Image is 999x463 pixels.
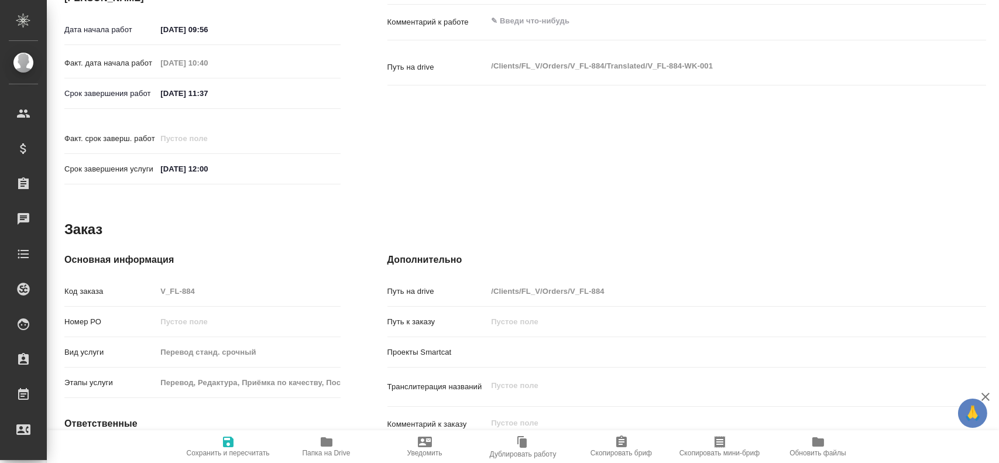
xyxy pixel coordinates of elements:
p: Факт. срок заверш. работ [64,133,156,145]
h4: Ответственные [64,417,341,431]
input: Пустое поле [487,283,936,300]
button: Папка на Drive [277,430,376,463]
textarea: /Clients/FL_V/Orders/V_FL-884/Translated/V_FL-884-WK-001 [487,56,936,76]
p: Этапы услуги [64,377,156,389]
p: Путь на drive [387,286,488,297]
p: Комментарий к заказу [387,419,488,430]
input: ✎ Введи что-нибудь [156,85,259,102]
span: Обновить файлы [789,449,846,457]
button: Дублировать работу [474,430,572,463]
button: 🙏 [958,399,987,428]
span: Сохранить и пересчитать [187,449,270,457]
input: ✎ Введи что-нибудь [156,160,259,177]
h2: Заказ [64,220,102,239]
p: Номер РО [64,316,156,328]
button: Сохранить и пересчитать [179,430,277,463]
p: Комментарий к работе [387,16,488,28]
input: Пустое поле [156,283,340,300]
p: Дата начала работ [64,24,156,36]
span: Скопировать мини-бриф [679,449,760,457]
button: Скопировать бриф [572,430,671,463]
p: Путь к заказу [387,316,488,328]
p: Путь на drive [387,61,488,73]
input: ✎ Введи что-нибудь [156,21,259,38]
input: Пустое поле [156,374,340,391]
input: Пустое поле [156,313,340,330]
input: Пустое поле [156,344,340,361]
button: Уведомить [376,430,474,463]
h4: Основная информация [64,253,341,267]
input: Пустое поле [156,54,259,71]
button: Обновить файлы [769,430,867,463]
span: 🙏 [963,401,983,426]
span: Папка на Drive [303,449,351,457]
input: Пустое поле [487,313,936,330]
button: Скопировать мини-бриф [671,430,769,463]
p: Срок завершения услуги [64,163,156,175]
span: Дублировать работу [490,450,557,458]
p: Срок завершения работ [64,88,156,100]
input: Пустое поле [156,130,259,147]
p: Вид услуги [64,347,156,358]
p: Проекты Smartcat [387,347,488,358]
p: Транслитерация названий [387,381,488,393]
p: Код заказа [64,286,156,297]
span: Скопировать бриф [591,449,652,457]
h4: Дополнительно [387,253,986,267]
span: Уведомить [407,449,442,457]
p: Факт. дата начала работ [64,57,156,69]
